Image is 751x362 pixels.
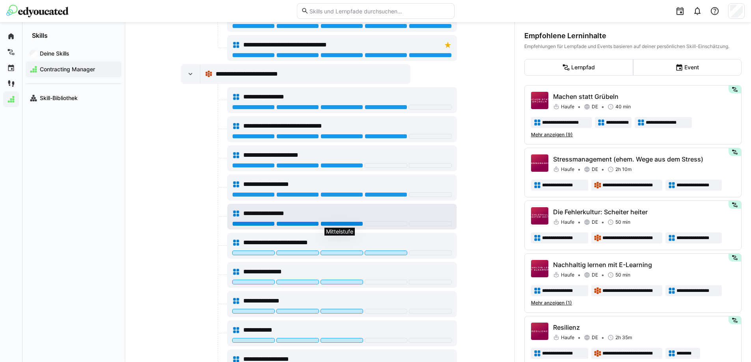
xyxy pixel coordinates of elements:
span: 50 min [615,272,630,278]
img: Resilienz [531,323,548,340]
span: Mehr anzeigen (9) [531,132,573,138]
span: Haufe [561,104,574,110]
span: DE [592,334,598,341]
span: Contracting Manager [39,65,117,73]
span: Mehr anzeigen (1) [531,300,572,306]
p: Mittelstufe [326,228,353,235]
p: Machen statt Grübeln [553,92,735,101]
span: 2h 35m [615,334,632,341]
img: Stressmanagement (ehem. Wege aus dem Stress) [531,154,548,172]
span: DE [592,219,598,225]
p: Die Fehlerkultur: Scheiter heiter [553,207,735,217]
eds-button-option: Event [633,59,742,76]
div: Empfehlungen für Lernpfade und Events basieren auf deiner persönlichen Skill-Einschätzung. [524,43,742,50]
div: Empfohlene Lerninhalte [524,32,742,40]
span: Haufe [561,272,574,278]
span: DE [592,104,598,110]
span: Haufe [561,219,574,225]
p: Stressmanagement (ehem. Wege aus dem Stress) [553,154,735,164]
span: DE [592,166,598,173]
p: Nachhaltig lernen mit E-Learning [553,260,735,269]
eds-button-option: Lernpfad [524,59,633,76]
img: Machen statt Grübeln [531,92,548,109]
p: Resilienz [553,323,735,332]
span: 40 min [615,104,631,110]
img: Die Fehlerkultur: Scheiter heiter [531,207,548,225]
span: DE [592,272,598,278]
span: 2h 10m [615,166,632,173]
span: 50 min [615,219,630,225]
span: Haufe [561,334,574,341]
input: Skills und Lernpfade durchsuchen… [309,7,450,15]
span: Haufe [561,166,574,173]
img: Nachhaltig lernen mit E-Learning [531,260,548,277]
